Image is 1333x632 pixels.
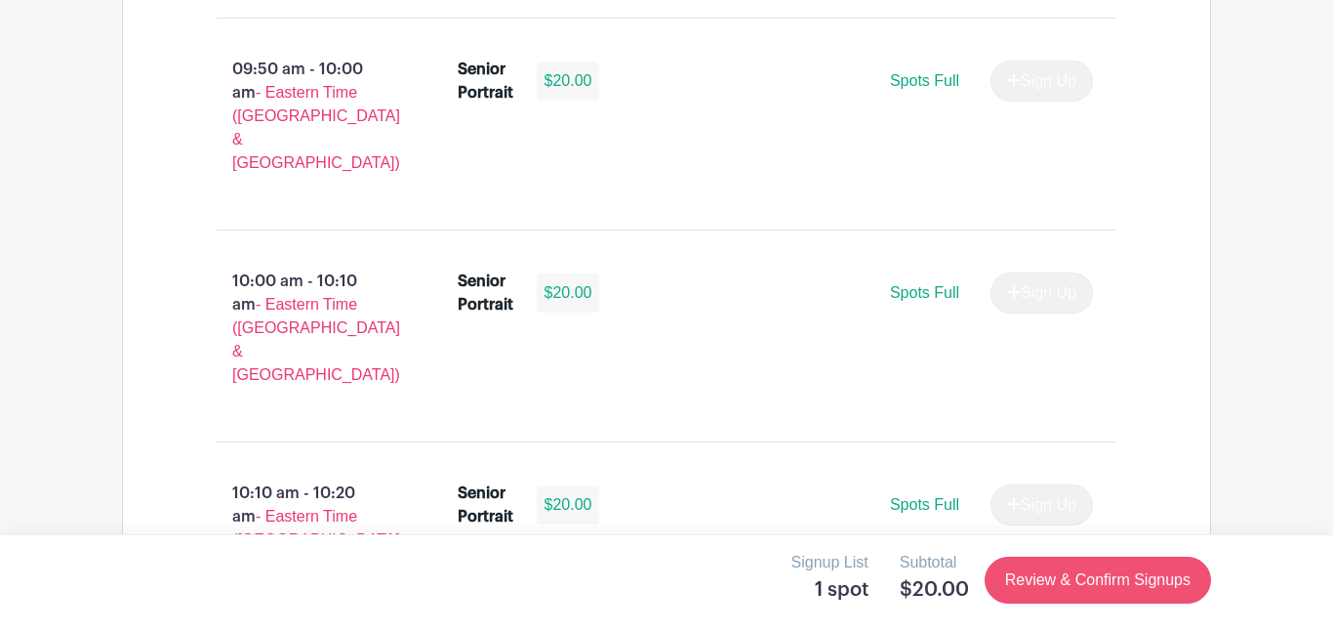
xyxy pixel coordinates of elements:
div: Senior Portrait [458,482,513,528]
div: $20.00 [537,62,600,101]
div: Senior Portrait [458,270,513,316]
h5: 1 spot [791,578,868,602]
p: Subtotal [900,551,969,574]
span: Spots Full [890,284,959,301]
a: Review & Confirm Signups [985,557,1211,604]
p: Signup List [791,551,868,574]
span: - Eastern Time ([GEOGRAPHIC_DATA] & [GEOGRAPHIC_DATA]) [232,508,400,595]
p: 10:10 am - 10:20 am [185,474,426,607]
div: $20.00 [537,274,600,313]
h5: $20.00 [900,578,969,602]
div: $20.00 [537,485,600,525]
span: - Eastern Time ([GEOGRAPHIC_DATA] & [GEOGRAPHIC_DATA]) [232,296,400,383]
span: Spots Full [890,496,959,513]
p: 10:00 am - 10:10 am [185,262,426,395]
span: Spots Full [890,72,959,89]
span: - Eastern Time ([GEOGRAPHIC_DATA] & [GEOGRAPHIC_DATA]) [232,84,400,171]
p: 09:50 am - 10:00 am [185,50,426,183]
div: Senior Portrait [458,58,513,105]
